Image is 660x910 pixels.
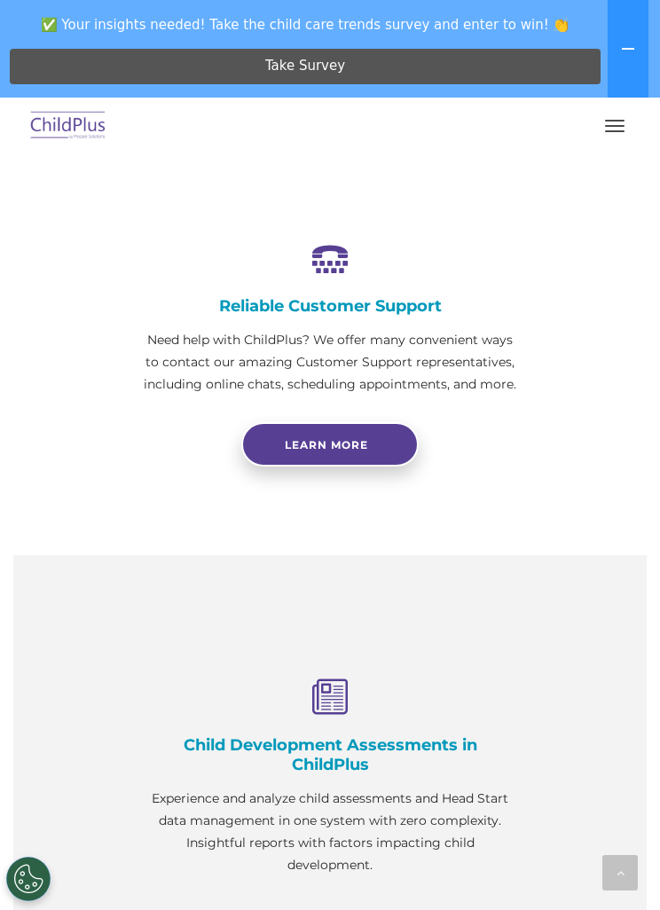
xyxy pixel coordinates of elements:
[6,857,51,901] button: Cookies Settings
[241,422,419,467] a: Learn more
[7,7,604,42] span: ✅ Your insights needed! Take the child care trends survey and enter to win! 👏
[27,106,110,147] img: ChildPlus by Procare Solutions
[144,735,516,774] h4: Child Development Assessments in ChildPlus
[265,51,345,82] span: Take Survey
[10,49,601,84] a: Take Survey
[285,438,368,451] span: Learn more
[144,788,516,876] p: Experience and analyze child assessments and Head Start data management in one system with zero c...
[144,329,516,396] p: Need help with ChildPlus? We offer many convenient ways to contact our amazing Customer Support r...
[284,103,338,116] span: Last name
[284,176,359,189] span: Phone number
[144,296,516,316] h4: Reliable Customer Support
